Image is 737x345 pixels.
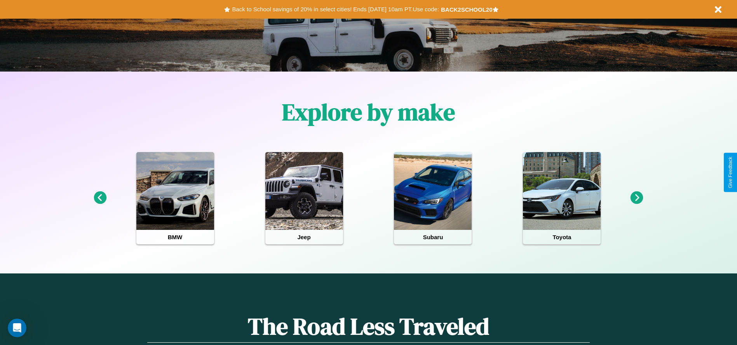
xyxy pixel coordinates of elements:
[230,4,441,15] button: Back to School savings of 20% in select cities! Ends [DATE] 10am PT.Use code:
[523,230,601,244] h4: Toyota
[136,230,214,244] h4: BMW
[265,230,343,244] h4: Jeep
[282,96,455,128] h1: Explore by make
[441,6,493,13] b: BACK2SCHOOL20
[728,157,733,188] div: Give Feedback
[147,310,589,343] h1: The Road Less Traveled
[394,230,472,244] h4: Subaru
[8,319,26,337] iframe: Intercom live chat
